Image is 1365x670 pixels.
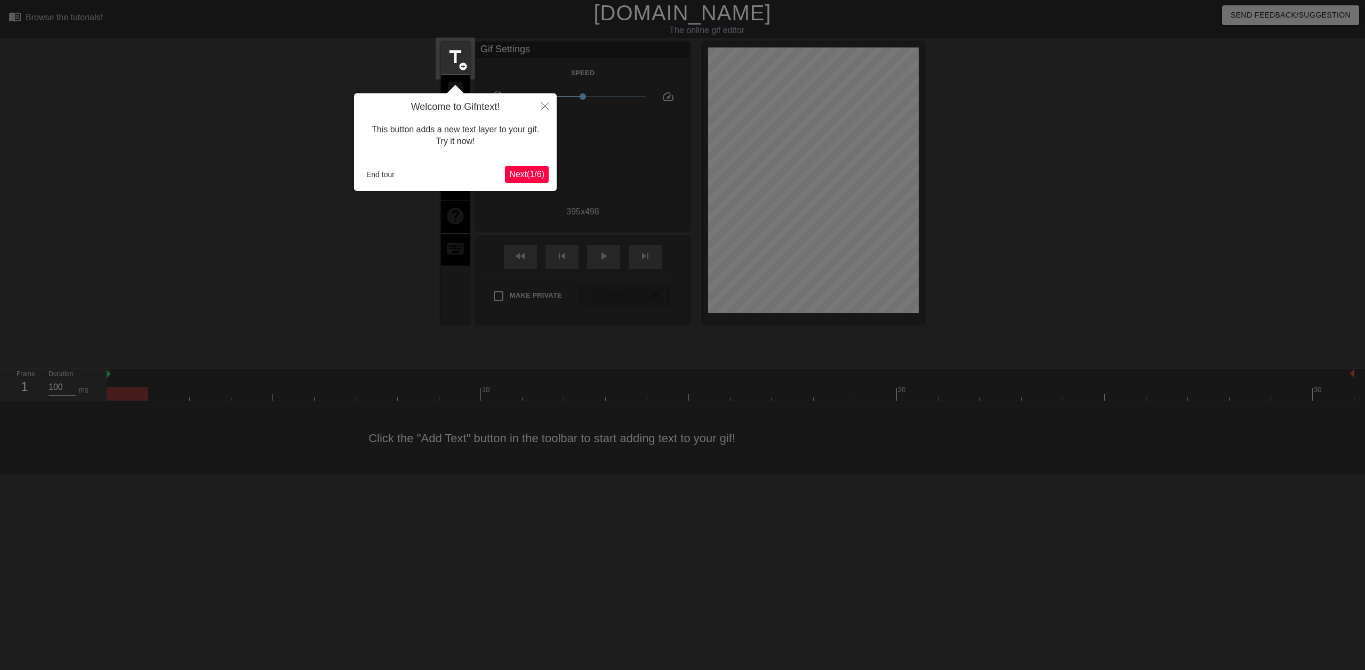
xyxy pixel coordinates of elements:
button: Next [505,166,549,183]
button: End tour [362,166,399,182]
div: This button adds a new text layer to your gif. Try it now! [362,113,549,158]
button: Close [533,93,557,118]
h4: Welcome to Gifntext! [362,101,549,113]
span: Next ( 1 / 6 ) [509,170,544,179]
